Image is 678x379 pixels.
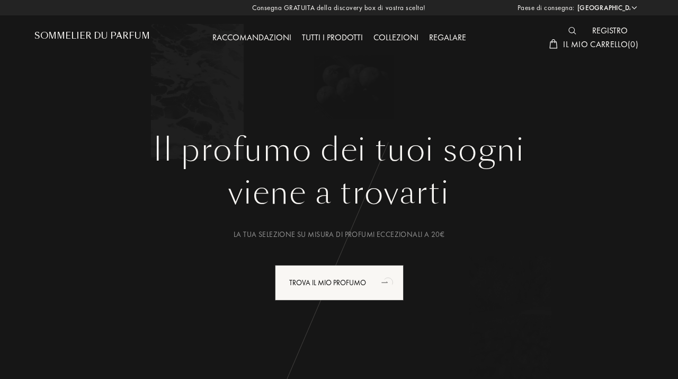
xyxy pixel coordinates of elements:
[378,271,399,293] div: animation
[563,39,638,50] span: Il mio carrello ( 0 )
[587,25,633,36] a: Registro
[207,31,297,45] div: Raccomandazioni
[368,32,424,43] a: Collezioni
[275,265,404,301] div: Trova il mio profumo
[42,169,636,217] div: viene a trovarti
[368,31,424,45] div: Collezioni
[207,32,297,43] a: Raccomandazioni
[297,32,368,43] a: Tutti i prodotti
[267,265,412,301] a: Trova il mio profumoanimation
[424,32,471,43] a: Regalare
[587,24,633,38] div: Registro
[42,229,636,240] div: La tua selezione su misura di profumi eccezionali a 20€
[518,3,575,13] span: Paese di consegna:
[568,27,576,34] img: search_icn_white.svg
[42,131,636,169] h1: Il profumo dei tuoi sogni
[424,31,471,45] div: Regalare
[549,39,558,49] img: cart_white.svg
[34,31,150,45] a: Sommelier du Parfum
[297,31,368,45] div: Tutti i prodotti
[34,31,150,41] h1: Sommelier du Parfum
